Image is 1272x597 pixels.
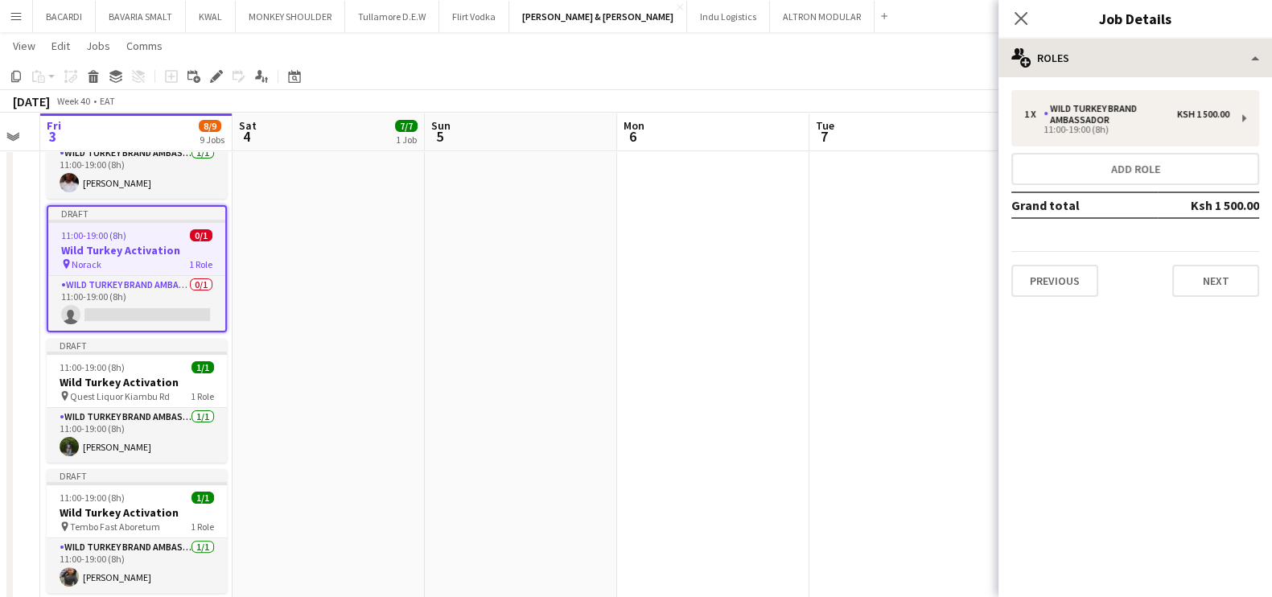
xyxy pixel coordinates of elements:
[48,207,225,220] div: Draft
[60,361,125,373] span: 11:00-19:00 (8h)
[1177,109,1229,120] div: Ksh 1 500.00
[770,1,875,32] button: ALTRON MODULAR
[200,134,224,146] div: 9 Jobs
[70,521,160,533] span: Tembo Fast Aboretum
[6,35,42,56] a: View
[72,258,101,270] span: Norack
[1172,265,1259,297] button: Next
[191,361,214,373] span: 1/1
[70,390,170,402] span: Quest Liquor Kiambu Rd
[186,1,236,32] button: KWAL
[687,1,770,32] button: Indu Logistics
[396,134,417,146] div: 1 Job
[429,127,451,146] span: 5
[86,39,110,53] span: Jobs
[1024,109,1044,120] div: 1 x
[47,118,61,133] span: Fri
[624,118,644,133] span: Mon
[1158,192,1259,218] td: Ksh 1 500.00
[51,39,70,53] span: Edit
[60,492,125,504] span: 11:00-19:00 (8h)
[47,339,227,352] div: Draft
[998,8,1272,29] h3: Job Details
[239,118,257,133] span: Sat
[100,95,115,107] div: EAT
[47,469,227,482] div: Draft
[47,538,227,593] app-card-role: Wild Turkey Brand Ambassador1/111:00-19:00 (8h)[PERSON_NAME]
[47,375,227,389] h3: Wild Turkey Activation
[1011,153,1259,185] button: Add role
[813,127,834,146] span: 7
[13,39,35,53] span: View
[621,127,644,146] span: 6
[236,1,345,32] button: MONKEY SHOULDER
[47,408,227,463] app-card-role: Wild Turkey Brand Ambassador1/111:00-19:00 (8h)[PERSON_NAME]
[47,144,227,199] app-card-role: Wild Turkey Brand Ambassador1/111:00-19:00 (8h)[PERSON_NAME]
[431,118,451,133] span: Sun
[345,1,439,32] button: Tullamore D.E.W
[998,39,1272,77] div: Roles
[96,1,186,32] button: BAVARIA SMALT
[47,505,227,520] h3: Wild Turkey Activation
[13,93,50,109] div: [DATE]
[48,243,225,257] h3: Wild Turkey Activation
[395,120,418,132] span: 7/7
[47,205,227,332] app-job-card: Draft11:00-19:00 (8h)0/1Wild Turkey Activation Norack1 RoleWild Turkey Brand Ambassador0/111:00-1...
[45,35,76,56] a: Edit
[120,35,169,56] a: Comms
[509,1,687,32] button: [PERSON_NAME] & [PERSON_NAME]
[44,127,61,146] span: 3
[816,118,834,133] span: Tue
[1011,192,1158,218] td: Grand total
[1011,265,1098,297] button: Previous
[191,521,214,533] span: 1 Role
[47,339,227,463] app-job-card: Draft11:00-19:00 (8h)1/1Wild Turkey Activation Quest Liquor Kiambu Rd1 RoleWild Turkey Brand Amba...
[190,229,212,241] span: 0/1
[199,120,221,132] span: 8/9
[1044,103,1177,126] div: Wild Turkey Brand Ambassador
[237,127,257,146] span: 4
[80,35,117,56] a: Jobs
[61,229,126,241] span: 11:00-19:00 (8h)
[47,469,227,593] app-job-card: Draft11:00-19:00 (8h)1/1Wild Turkey Activation Tembo Fast Aboretum1 RoleWild Turkey Brand Ambassa...
[191,390,214,402] span: 1 Role
[1024,126,1229,134] div: 11:00-19:00 (8h)
[48,276,225,331] app-card-role: Wild Turkey Brand Ambassador0/111:00-19:00 (8h)
[53,95,93,107] span: Week 40
[191,492,214,504] span: 1/1
[126,39,163,53] span: Comms
[189,258,212,270] span: 1 Role
[33,1,96,32] button: BACARDI
[439,1,509,32] button: Flirt Vodka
